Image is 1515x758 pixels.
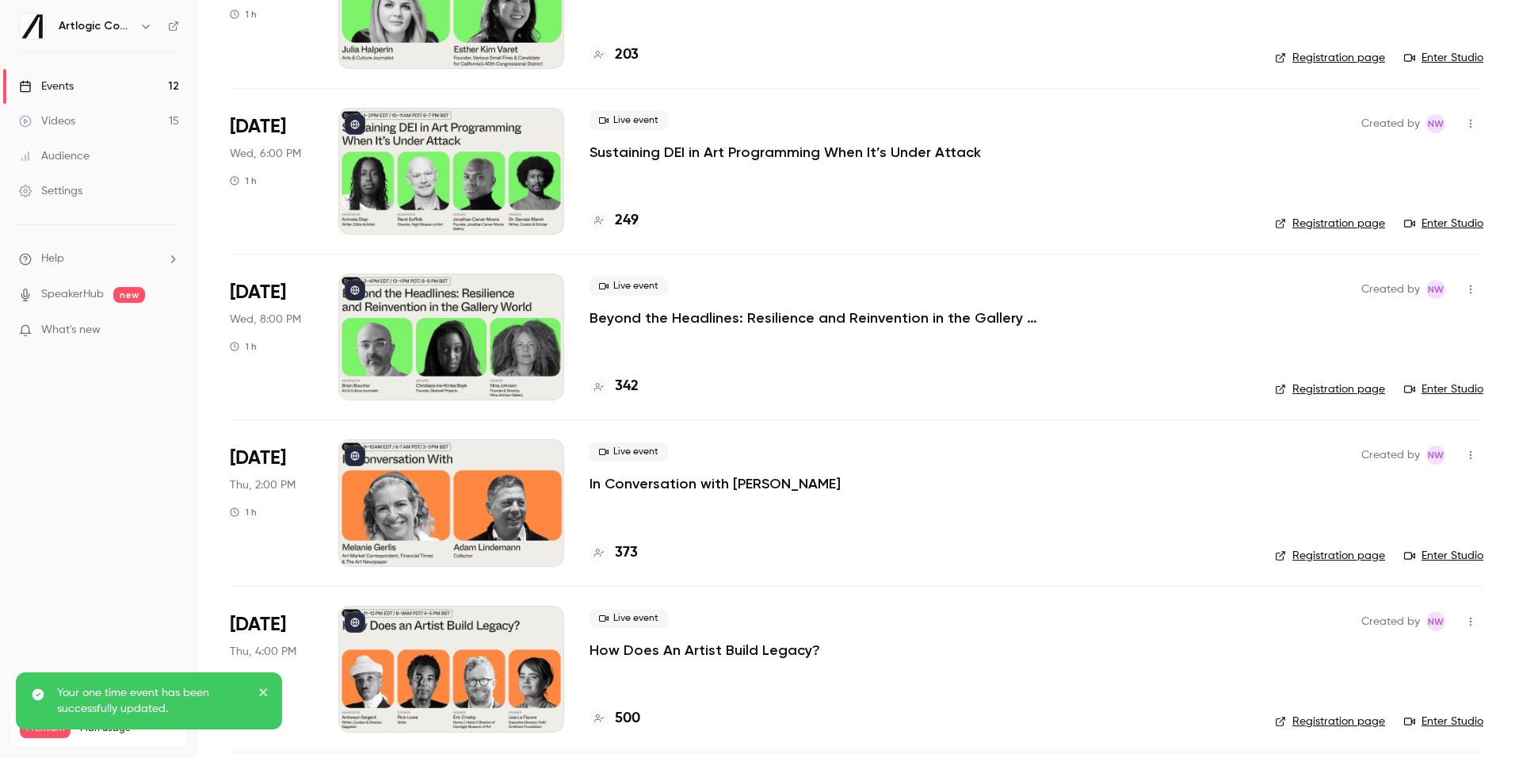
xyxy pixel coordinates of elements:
[590,708,640,729] a: 500
[1428,280,1444,299] span: NW
[590,376,639,397] a: 342
[615,44,639,66] h4: 203
[1404,50,1483,66] a: Enter Studio
[230,8,257,21] div: 1 h
[19,251,179,267] li: help-dropdown-opener
[590,474,841,493] a: In Conversation with [PERSON_NAME]
[19,183,82,199] div: Settings
[1275,548,1385,564] a: Registration page
[57,685,247,717] p: Your one time event has been successfully updated.
[160,323,179,338] iframe: Noticeable Trigger
[41,251,64,267] span: Help
[1275,714,1385,729] a: Registration page
[230,312,301,327] span: Wed, 8:00 PM
[1426,612,1445,631] span: Natasha Whiffin
[230,174,257,187] div: 1 h
[230,446,286,471] span: [DATE]
[1361,280,1420,299] span: Created by
[59,18,133,34] h6: Artlogic Connect 2025
[230,477,296,493] span: Thu, 2:00 PM
[230,108,313,235] div: Sep 17 Wed, 6:00 PM (Europe/London)
[590,641,820,660] a: How Does An Artist Build Legacy?
[41,286,104,303] a: SpeakerHub
[1361,612,1420,631] span: Created by
[19,113,75,129] div: Videos
[230,280,286,305] span: [DATE]
[590,609,668,628] span: Live event
[230,274,313,400] div: Sep 17 Wed, 8:00 PM (Europe/London)
[590,542,638,564] a: 373
[230,146,301,162] span: Wed, 6:00 PM
[615,210,639,232] h4: 249
[1426,446,1445,465] span: Natasha Whiffin
[590,44,639,66] a: 203
[590,308,1065,327] a: Beyond the Headlines: Resilience and Reinvention in the Gallery World
[230,506,257,519] div: 1 h
[1428,612,1444,631] span: NW
[590,442,668,461] span: Live event
[230,612,286,637] span: [DATE]
[1275,381,1385,397] a: Registration page
[1404,381,1483,397] a: Enter Studio
[19,78,74,94] div: Events
[230,606,313,733] div: Sep 18 Thu, 4:00 PM (Europe/London)
[230,340,257,353] div: 1 h
[1361,446,1420,465] span: Created by
[615,542,638,564] h4: 373
[1275,50,1385,66] a: Registration page
[615,376,639,397] h4: 342
[19,148,90,164] div: Audience
[1426,114,1445,133] span: Natasha Whiffin
[41,322,101,339] span: What's new
[590,210,639,232] a: 249
[230,644,296,660] span: Thu, 4:00 PM
[590,111,668,130] span: Live event
[230,439,313,566] div: Sep 18 Thu, 2:00 PM (Europe/London)
[615,708,640,729] h4: 500
[590,143,981,162] a: Sustaining DEI in Art Programming When It’s Under Attack
[1275,216,1385,232] a: Registration page
[1428,114,1444,133] span: NW
[1426,280,1445,299] span: Natasha Whiffin
[1361,114,1420,133] span: Created by
[1404,548,1483,564] a: Enter Studio
[1428,446,1444,465] span: NW
[113,287,145,303] span: new
[1404,216,1483,232] a: Enter Studio
[20,13,45,39] img: Artlogic Connect 2025
[258,685,269,704] button: close
[1404,714,1483,729] a: Enter Studio
[590,277,668,296] span: Live event
[230,114,286,140] span: [DATE]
